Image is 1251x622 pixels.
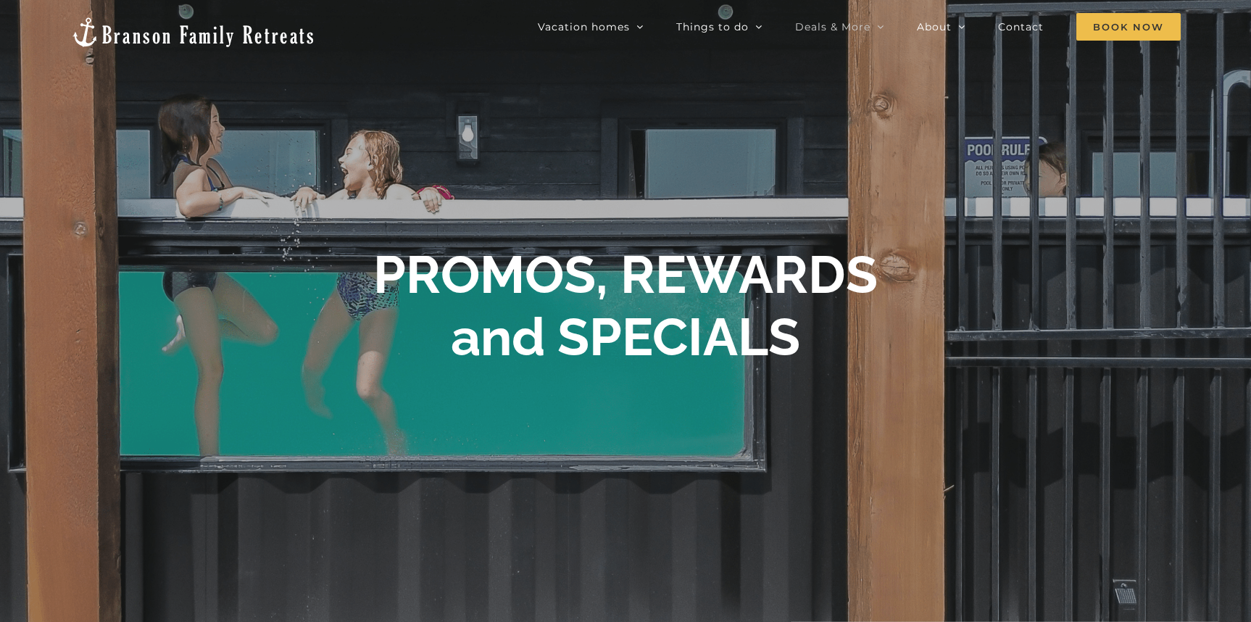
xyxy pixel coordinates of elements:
h1: PROMOS, REWARDS and SPECIALS [373,244,878,369]
span: Book Now [1076,13,1181,41]
a: Deals & More [795,12,884,41]
span: Deals & More [795,22,870,32]
span: About [917,22,952,32]
span: Things to do [676,22,749,32]
a: Things to do [676,12,762,41]
span: Contact [998,22,1044,32]
a: Vacation homes [538,12,644,41]
img: Branson Family Retreats Logo [70,16,316,49]
span: Vacation homes [538,22,630,32]
a: About [917,12,965,41]
a: Book Now [1076,12,1181,41]
a: Contact [998,12,1044,41]
nav: Main Menu [538,12,1181,41]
